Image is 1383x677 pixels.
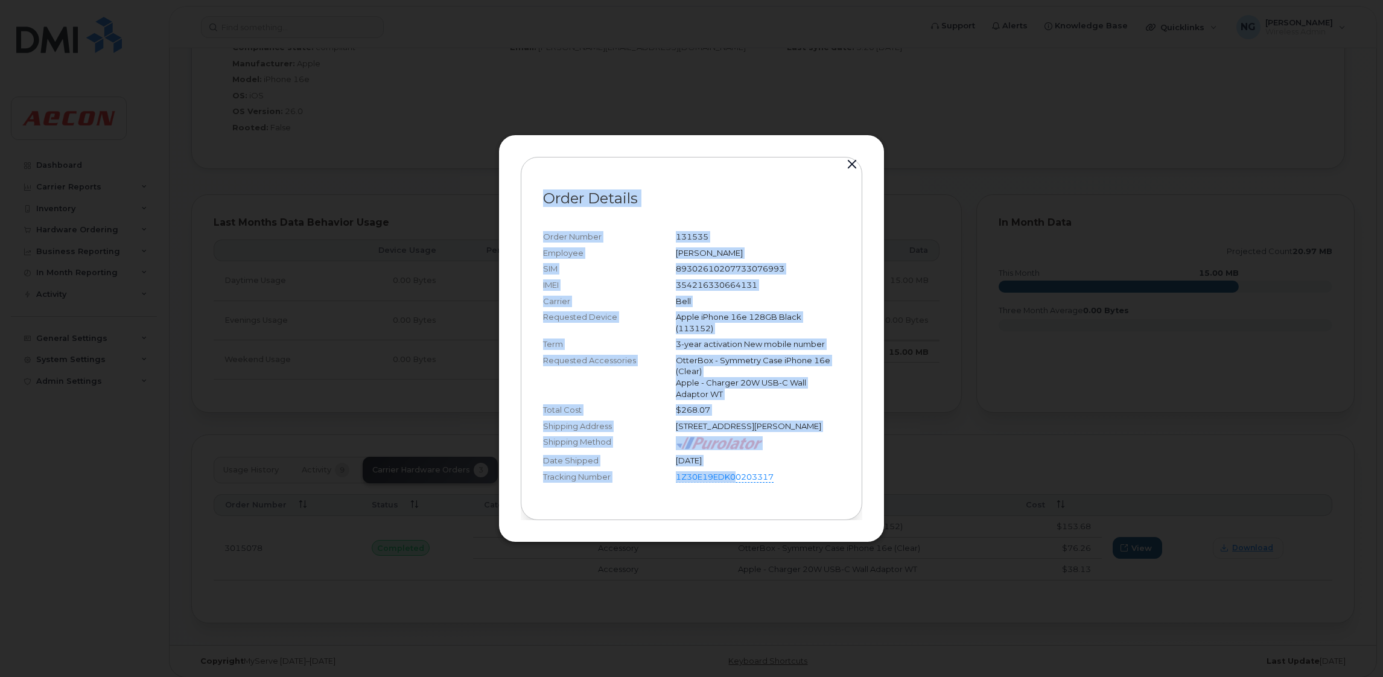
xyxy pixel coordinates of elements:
div: Tracking Number [543,471,676,485]
p: Order Details [543,191,840,206]
div: Term [543,338,676,350]
div: [DATE] [676,455,840,466]
div: 131535 [676,231,840,243]
div: Shipping Method [543,436,676,450]
p: OtterBox - Symmetry Case iPhone 16e (Clear) [676,355,840,377]
div: Date Shipped [543,455,676,466]
div: SIM [543,263,676,275]
a: Open shipping details in new tab [774,472,783,482]
div: 89302610207733076993 [676,263,840,275]
div: [STREET_ADDRESS][PERSON_NAME] [676,421,840,432]
div: $268.07 [676,404,840,416]
div: Requested Accessories [543,355,676,399]
div: 3-year activation New mobile number [676,338,840,350]
div: [PERSON_NAME] [676,247,840,259]
div: Bell [676,296,840,307]
div: Requested Device [543,311,676,334]
div: Apple iPhone 16e 128GB Black (113152) [676,311,840,334]
div: 354216330664131 [676,279,840,291]
p: Apple - Charger 20W USB-C Wall Adaptor WT [676,377,840,399]
div: Employee [543,247,676,259]
div: Carrier [543,296,676,307]
div: Total Cost [543,404,676,416]
a: 1Z30E19EDK00203317 [676,471,774,483]
div: Shipping Address [543,421,676,432]
div: IMEI [543,279,676,291]
img: purolator-9dc0d6913a5419968391dc55414bb4d415dd17fc9089aa56d78149fa0af40473.png [676,436,763,450]
div: Order Number [543,231,676,243]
